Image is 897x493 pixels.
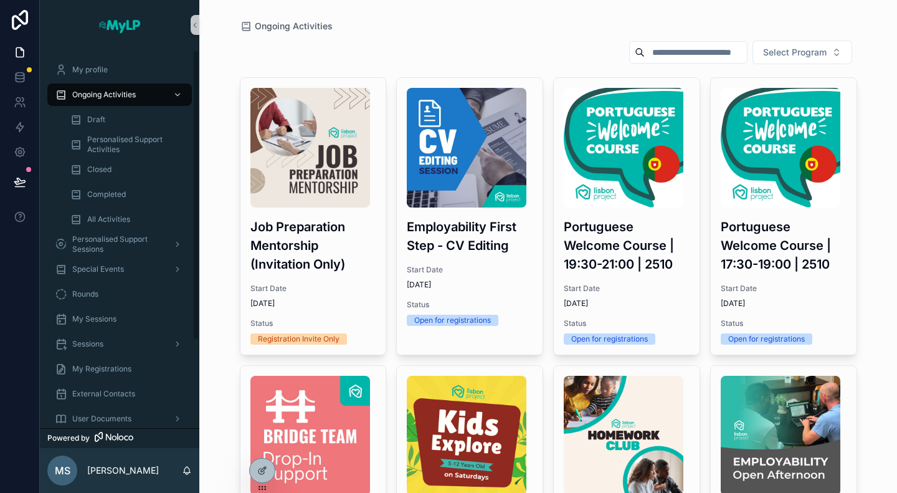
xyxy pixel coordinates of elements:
a: Completed [62,183,192,206]
span: Closed [87,165,112,175]
span: Status [721,318,847,328]
span: Start Date [564,284,690,294]
span: Sessions [72,339,103,349]
img: job-preparation-mentorship.jpg [250,88,370,208]
span: Start Date [250,284,376,294]
a: 1.jpgPortuguese Welcome Course | 19:30-21:00 | 2510Start Date[DATE]StatusOpen for registrations [553,77,700,355]
span: Status [564,318,690,328]
img: 1.jpg [721,88,840,208]
h3: Employability First Step - CV Editing [407,218,533,255]
div: scrollable content [40,50,199,428]
a: CV-Editing-Session.jpgEmployability First Step - CV EditingStart Date[DATE]StatusOpen for registr... [396,77,543,355]
a: All Activities [62,208,192,231]
span: Start Date [407,265,533,275]
span: All Activities [87,214,130,224]
span: Ongoing Activities [255,20,333,32]
span: Status [407,300,533,310]
span: [DATE] [407,280,533,290]
span: Status [250,318,376,328]
span: User Documents [72,414,131,424]
a: Rounds [47,283,192,305]
h3: Job Preparation Mentorship (Invitation Only) [250,218,376,274]
span: My profile [72,65,108,75]
span: Ongoing Activities [72,90,136,100]
a: Sessions [47,333,192,355]
img: App logo [98,15,141,35]
a: My Registrations [47,358,192,380]
span: Completed [87,189,126,199]
a: Powered by [40,428,199,448]
span: MS [55,463,70,478]
span: Personalised Support Activities [87,135,179,155]
a: Draft [62,108,192,131]
a: User Documents [47,408,192,430]
span: Personalised Support Sessions [72,234,163,254]
div: Open for registrations [728,333,805,345]
a: Personalised Support Sessions [47,233,192,256]
button: Select Button [752,41,852,64]
span: Start Date [721,284,847,294]
div: Open for registrations [414,315,491,326]
a: job-preparation-mentorship.jpgJob Preparation Mentorship (Invitation Only)Start Date[DATE]StatusR... [240,77,387,355]
span: Draft [87,115,105,125]
a: Special Events [47,258,192,280]
span: Select Program [763,46,827,59]
h3: Portuguese Welcome Course | 17:30-19:00 | 2510 [721,218,847,274]
a: External Contacts [47,383,192,405]
div: Open for registrations [571,333,648,345]
span: [DATE] [564,299,690,309]
img: 1.jpg [564,88,683,208]
a: My profile [47,59,192,81]
span: Special Events [72,264,124,274]
span: Rounds [72,289,98,299]
div: Registration Invite Only [258,333,339,345]
span: My Sessions [72,314,116,324]
span: Powered by [47,433,90,443]
h3: Portuguese Welcome Course | 19:30-21:00 | 2510 [564,218,690,274]
img: CV-Editing-Session.jpg [407,88,526,208]
a: My Sessions [47,308,192,330]
span: [DATE] [250,299,376,309]
a: 1.jpgPortuguese Welcome Course | 17:30-19:00 | 2510Start Date[DATE]StatusOpen for registrations [710,77,857,355]
span: External Contacts [72,389,135,399]
a: Ongoing Activities [47,84,192,106]
a: Ongoing Activities [240,20,333,32]
a: Personalised Support Activities [62,133,192,156]
p: [PERSON_NAME] [87,464,159,477]
a: Closed [62,158,192,181]
span: [DATE] [721,299,847,309]
span: My Registrations [72,364,131,374]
